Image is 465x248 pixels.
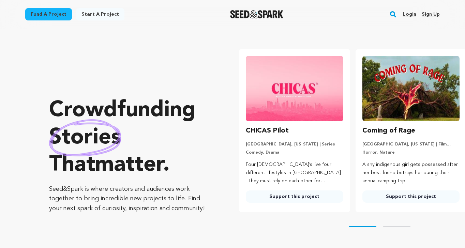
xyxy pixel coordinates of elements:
a: Seed&Spark Homepage [230,10,284,18]
h3: Coming of Rage [362,125,415,136]
h3: CHICAS Pilot [246,125,289,136]
a: Fund a project [25,8,72,20]
img: Seed&Spark Logo Dark Mode [230,10,284,18]
a: Login [403,9,416,20]
a: Support this project [362,190,460,203]
a: Sign up [422,9,440,20]
p: Comedy, Drama [246,150,343,155]
p: Horror, Nature [362,150,460,155]
p: Seed&Spark is where creators and audiences work together to bring incredible new projects to life... [49,184,212,214]
img: Coming of Rage image [362,56,460,121]
p: [GEOGRAPHIC_DATA], [US_STATE] | Series [246,142,343,147]
img: CHICAS Pilot image [246,56,343,121]
img: hand sketched image [49,119,121,156]
p: A shy indigenous girl gets possessed after her best friend betrays her during their annual campin... [362,161,460,185]
p: [GEOGRAPHIC_DATA], [US_STATE] | Film Short [362,142,460,147]
a: Support this project [246,190,343,203]
p: Crowdfunding that . [49,97,212,179]
a: Start a project [76,8,124,20]
span: matter [95,154,163,176]
p: Four [DEMOGRAPHIC_DATA]’s live four different lifestyles in [GEOGRAPHIC_DATA] - they must rely on... [246,161,343,185]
